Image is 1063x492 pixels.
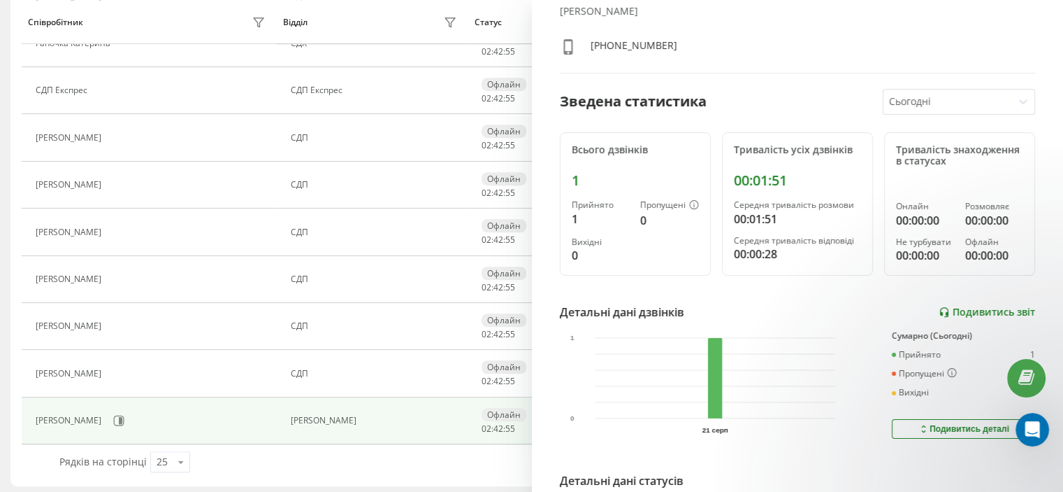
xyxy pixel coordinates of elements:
div: СДП [291,274,461,284]
span: 02 [482,234,491,246]
div: : : [482,377,515,386]
div: Прийнято [572,200,629,210]
div: 00:00:00 [965,247,1023,264]
span: 55 [505,92,515,104]
div: СДК [291,38,461,48]
div: 1 [1030,350,1035,360]
div: СДП [291,227,461,237]
div: Пропущені [640,200,699,211]
span: 55 [505,187,515,199]
div: [PERSON_NAME] [36,227,105,237]
div: Тривалість знаходження в статусах [896,144,1023,168]
div: 0 [640,212,699,229]
div: Середня тривалість розмови [734,200,861,210]
div: : : [482,283,515,293]
div: Офлайн [482,78,526,91]
a: Подивитись звіт [939,307,1035,318]
text: 21 серп [702,426,728,434]
div: Офлайн [482,360,526,374]
div: 1 [572,211,629,227]
div: Розмовляє [965,202,1023,211]
span: 02 [482,139,491,151]
text: 0 [570,414,574,422]
div: : : [482,94,515,104]
div: Офлайн [482,125,526,138]
div: 25 [157,455,168,469]
text: 1 [570,334,574,342]
div: Статус [475,17,502,27]
span: 02 [482,423,491,435]
button: Подивитись деталі [892,419,1035,439]
div: Пропущені [892,368,957,379]
div: 00:01:51 [734,172,861,189]
span: 02 [482,187,491,199]
div: [PERSON_NAME] [36,369,105,379]
div: СДП Експрес [291,85,461,95]
div: 00:01:51 [734,211,861,227]
div: Офлайн [482,172,526,185]
div: 1 [572,172,699,189]
div: Онлайн [896,202,954,211]
div: Сумарно (Сьогодні) [892,331,1035,341]
div: : : [482,47,515,57]
div: Офлайн [482,314,526,327]
div: Детальні дані статусів [560,472,684,489]
div: Тривалість усіх дзвінків [734,144,861,156]
span: 02 [482,375,491,387]
span: 55 [505,234,515,246]
div: Вихідні [892,388,929,398]
div: СДП [291,133,461,143]
div: 00:00:00 [896,247,954,264]
div: СДП [291,180,461,190]
div: [PERSON_NAME] [36,133,105,143]
div: Не турбувати [896,237,954,247]
div: Гапочка Катерина [36,38,114,48]
iframe: Intercom live chat [1015,413,1049,447]
div: Офлайн [482,267,526,280]
div: Офлайн [965,237,1023,247]
div: [PHONE_NUMBER] [591,38,677,59]
span: 02 [482,328,491,340]
span: 55 [505,375,515,387]
span: 42 [493,423,503,435]
span: 02 [482,281,491,293]
div: Зведена статистика [560,91,707,112]
div: Подивитись деталі [918,423,1009,435]
div: [PERSON_NAME] [560,6,1036,17]
span: 55 [505,281,515,293]
span: Рядків на сторінці [59,455,147,468]
div: Офлайн [482,408,526,421]
div: СДП [291,321,461,331]
div: Всього дзвінків [572,144,699,156]
span: 42 [493,328,503,340]
div: 0 [1030,388,1035,398]
span: 55 [505,139,515,151]
div: [PERSON_NAME] [36,180,105,190]
span: 42 [493,281,503,293]
span: 02 [482,92,491,104]
div: [PERSON_NAME] [36,416,105,426]
div: [PERSON_NAME] [36,321,105,331]
div: : : [482,188,515,198]
div: [PERSON_NAME] [36,274,105,284]
div: Прийнято [892,350,941,360]
div: Вихідні [572,237,629,247]
div: : : [482,424,515,434]
div: 00:00:00 [965,212,1023,229]
div: : : [482,330,515,339]
span: 42 [493,92,503,104]
span: 55 [505,423,515,435]
div: Офлайн [482,219,526,232]
div: [PERSON_NAME] [291,416,461,426]
div: СДП Експрес [36,85,91,95]
div: : : [482,141,515,150]
span: 02 [482,45,491,57]
div: Детальні дані дзвінків [560,304,684,321]
div: Відділ [283,17,308,27]
div: : : [482,235,515,245]
span: 42 [493,139,503,151]
div: Середня тривалість відповіді [734,236,861,246]
div: 00:00:00 [896,212,954,229]
div: 00:00:28 [734,246,861,262]
span: 55 [505,45,515,57]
